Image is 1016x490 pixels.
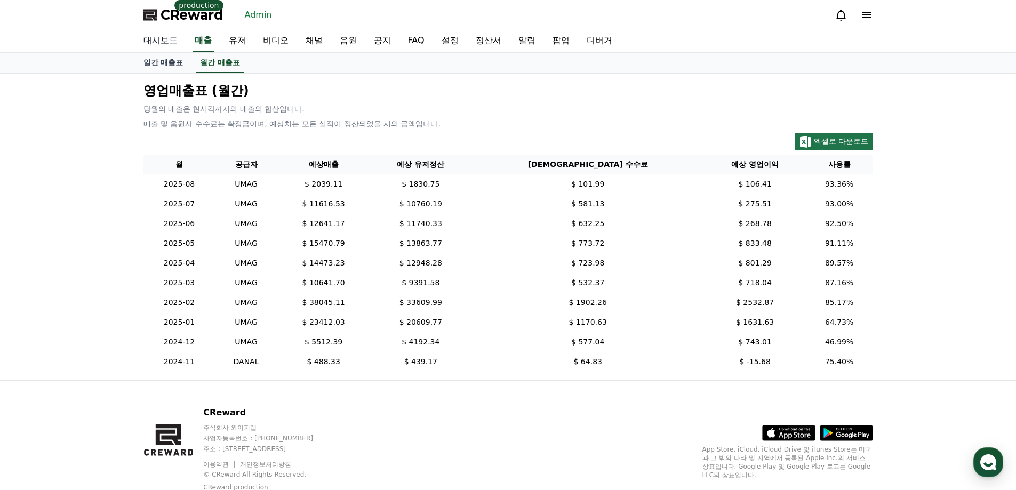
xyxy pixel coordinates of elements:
td: UMAG [215,234,277,253]
td: 2025-07 [143,194,215,214]
td: $ 268.78 [705,214,806,234]
td: $ 1902.26 [471,293,705,312]
td: $ 10760.19 [370,194,471,214]
td: $ -15.68 [705,352,806,372]
td: $ 632.25 [471,214,705,234]
td: $ 12641.17 [277,214,370,234]
span: 설정 [165,354,178,363]
td: $ 11616.53 [277,194,370,214]
span: 엑셀로 다운로드 [814,137,868,146]
p: 주소 : [STREET_ADDRESS] [203,445,390,453]
td: $ 488.33 [277,352,370,372]
td: 2025-02 [143,293,215,312]
td: 85.17% [806,293,873,312]
a: 채널 [297,30,331,52]
td: 2024-11 [143,352,215,372]
td: 75.40% [806,352,873,372]
td: $ 10641.70 [277,273,370,293]
td: $ 532.37 [471,273,705,293]
p: 매출 및 음원사 수수료는 확정금이며, 예상치는 모든 실적이 정산되었을 시의 금액입니다. [143,118,873,129]
p: 영업매출표 (월간) [143,82,873,99]
td: $ 723.98 [471,253,705,273]
a: 유저 [220,30,254,52]
a: 정산서 [467,30,510,52]
td: $ 2532.87 [705,293,806,312]
p: © CReward All Rights Reserved. [203,470,390,479]
td: 92.50% [806,214,873,234]
td: UMAG [215,312,277,332]
th: 사용률 [806,155,873,174]
td: $ 743.01 [705,332,806,352]
td: 64.73% [806,312,873,332]
a: 비디오 [254,30,297,52]
td: UMAG [215,253,277,273]
td: 2025-04 [143,253,215,273]
td: $ 1170.63 [471,312,705,332]
td: 89.57% [806,253,873,273]
a: CReward [143,6,223,23]
td: 2024-12 [143,332,215,352]
td: UMAG [215,214,277,234]
td: $ 581.13 [471,194,705,214]
td: UMAG [215,194,277,214]
td: $ 12948.28 [370,253,471,273]
p: 사업자등록번호 : [PHONE_NUMBER] [203,434,390,443]
td: $ 101.99 [471,174,705,194]
p: App Store, iCloud, iCloud Drive 및 iTunes Store는 미국과 그 밖의 나라 및 지역에서 등록된 Apple Inc.의 서비스 상표입니다. Goo... [702,445,873,479]
a: 디버거 [578,30,621,52]
td: 2025-05 [143,234,215,253]
td: 91.11% [806,234,873,253]
p: CReward [203,406,390,419]
p: 주식회사 와이피랩 [203,423,390,432]
td: $ 275.51 [705,194,806,214]
a: 알림 [510,30,544,52]
td: $ 38045.11 [277,293,370,312]
td: 46.99% [806,332,873,352]
td: UMAG [215,273,277,293]
span: CReward [161,6,223,23]
td: 2025-06 [143,214,215,234]
td: 93.36% [806,174,873,194]
td: 87.16% [806,273,873,293]
a: 대시보드 [135,30,186,52]
td: $ 773.72 [471,234,705,253]
td: $ 20609.77 [370,312,471,332]
th: 공급자 [215,155,277,174]
td: $ 15470.79 [277,234,370,253]
td: $ 439.17 [370,352,471,372]
th: 예상 영업이익 [705,155,806,174]
a: 개인정보처리방침 [240,461,291,468]
a: 대화 [70,338,138,365]
td: $ 4192.34 [370,332,471,352]
td: $ 5512.39 [277,332,370,352]
td: $ 2039.11 [277,174,370,194]
a: 월간 매출표 [196,53,244,73]
td: $ 23412.03 [277,312,370,332]
td: $ 718.04 [705,273,806,293]
p: 당월의 매출은 현시각까지의 매출의 합산입니다. [143,103,873,114]
a: 홈 [3,338,70,365]
td: 2025-08 [143,174,215,194]
th: 예상매출 [277,155,370,174]
th: [DEMOGRAPHIC_DATA] 수수료 [471,155,705,174]
th: 월 [143,155,215,174]
a: 매출 [193,30,214,52]
a: 설정 [433,30,467,52]
td: UMAG [215,332,277,352]
td: $ 14473.23 [277,253,370,273]
td: $ 9391.58 [370,273,471,293]
a: 설정 [138,338,205,365]
td: $ 833.48 [705,234,806,253]
a: 일간 매출표 [135,53,192,73]
td: $ 64.83 [471,352,705,372]
td: UMAG [215,293,277,312]
td: $ 1830.75 [370,174,471,194]
span: 대화 [98,355,110,363]
td: $ 13863.77 [370,234,471,253]
button: 엑셀로 다운로드 [795,133,873,150]
a: FAQ [399,30,433,52]
td: 93.00% [806,194,873,214]
td: UMAG [215,174,277,194]
td: $ 1631.63 [705,312,806,332]
td: 2025-01 [143,312,215,332]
